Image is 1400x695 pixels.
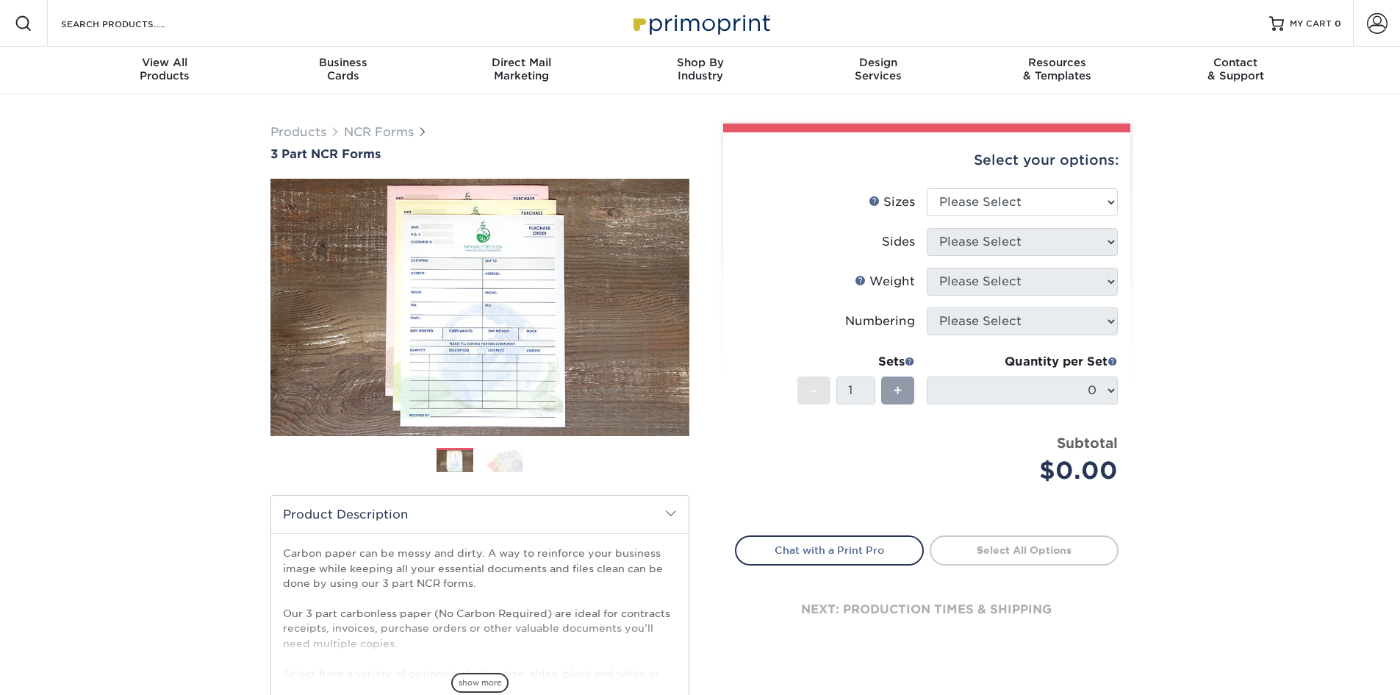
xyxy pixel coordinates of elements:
a: Select All Options [930,535,1119,565]
a: DesignServices [789,47,968,94]
span: 0 [1335,18,1341,29]
span: Contact [1146,56,1325,69]
span: Design [789,56,968,69]
span: 3 Part NCR Forms [270,147,381,161]
h2: Product Description [271,496,689,533]
div: Products [76,56,254,82]
span: Direct Mail [432,56,611,69]
a: Resources& Templates [968,47,1146,94]
a: 3 Part NCR Forms [270,147,689,161]
a: Shop ByIndustry [611,47,789,94]
div: Select your options: [735,132,1119,188]
img: 3 Part NCR Forms 01 [270,163,689,452]
div: & Templates [968,56,1146,82]
span: show more [451,673,509,693]
a: Direct MailMarketing [432,47,611,94]
span: Business [254,56,432,69]
img: Primoprint [627,7,774,39]
span: Resources [968,56,1146,69]
span: - [811,379,817,402]
div: Weight [855,273,915,291]
span: MY CART [1290,18,1332,30]
div: Industry [611,56,789,82]
a: Products [270,125,326,139]
div: Marketing [432,56,611,82]
div: Cards [254,56,432,82]
div: & Support [1146,56,1325,82]
span: + [893,379,902,402]
div: Sizes [869,193,915,211]
img: NCR Forms 02 [486,447,523,473]
div: Sides [882,233,915,251]
a: Chat with a Print Pro [735,535,924,565]
a: View AllProducts [76,47,254,94]
strong: Subtotal [1057,435,1118,451]
img: NCR Forms 01 [437,449,473,474]
div: $0.00 [938,453,1118,488]
input: SEARCH PRODUCTS..... [60,15,203,32]
a: Contact& Support [1146,47,1325,94]
span: Shop By [611,56,789,69]
div: Services [789,56,968,82]
div: Numbering [845,313,915,330]
a: BusinessCards [254,47,432,94]
div: Quantity per Set [927,353,1118,371]
a: NCR Forms [344,125,414,139]
div: Sets [797,353,915,371]
div: next: production times & shipping [735,566,1119,654]
span: View All [76,56,254,69]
